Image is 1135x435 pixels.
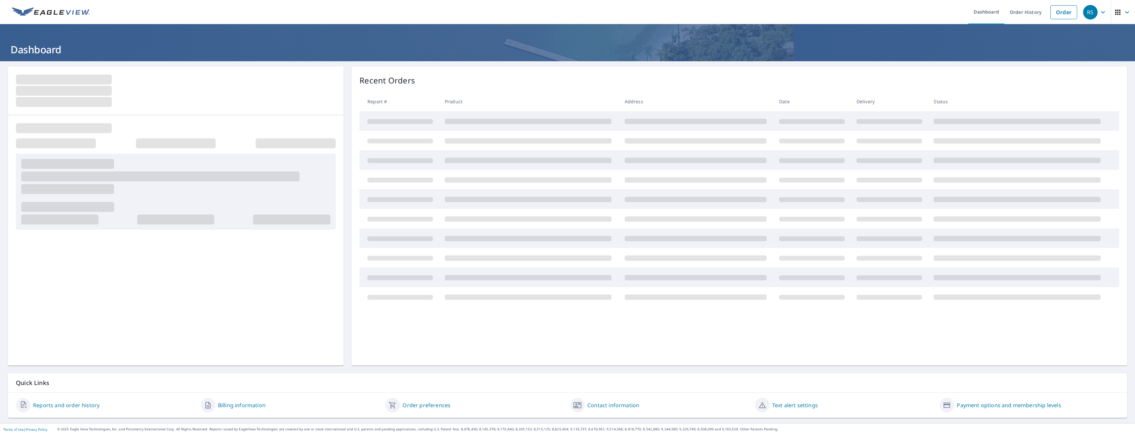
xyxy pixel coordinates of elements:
[619,92,774,111] th: Address
[772,401,818,409] a: Text alert settings
[587,401,639,409] a: Contact information
[851,92,929,111] th: Delivery
[774,92,851,111] th: Date
[402,401,450,409] a: Order preferences
[440,92,619,111] th: Product
[957,401,1061,409] a: Payment options and membership levels
[218,401,266,409] a: Billing information
[3,427,47,431] p: |
[16,379,1119,387] p: Quick Links
[57,427,1132,432] p: © 2025 Eagle View Technologies, Inc. and Pictometry International Corp. All Rights Reserved. Repo...
[928,92,1108,111] th: Status
[8,43,1127,56] h1: Dashboard
[1083,5,1098,20] div: RS
[359,74,415,86] p: Recent Orders
[26,427,47,432] a: Privacy Policy
[359,92,440,111] th: Report #
[33,401,100,409] a: Reports and order history
[3,427,24,432] a: Terms of Use
[12,7,90,17] img: EV Logo
[1050,5,1077,19] a: Order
